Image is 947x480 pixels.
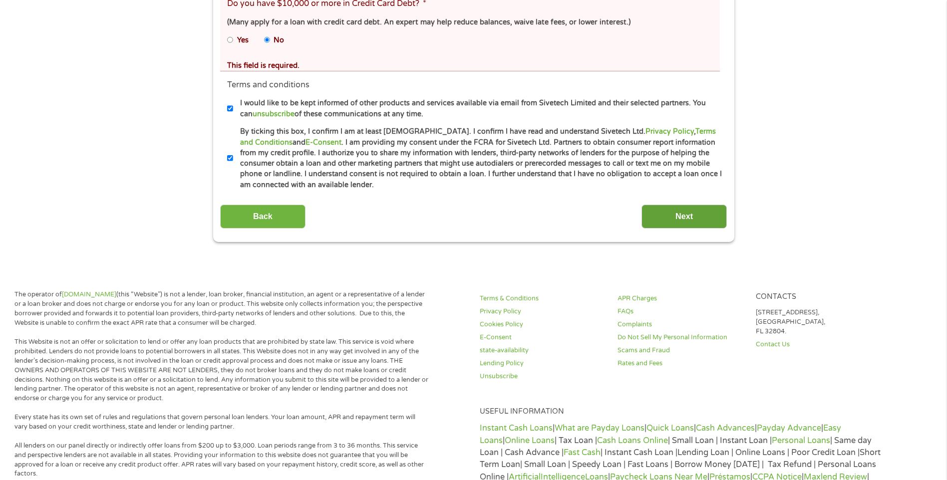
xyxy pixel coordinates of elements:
[618,320,743,329] a: Complaints
[233,98,723,119] label: I would like to be kept informed of other products and services available via email from Sivetech...
[480,372,606,381] a: Unsubscribe
[233,126,723,190] label: By ticking this box, I confirm I am at least [DEMOGRAPHIC_DATA]. I confirm I have read and unders...
[618,359,743,368] a: Rates and Fees
[480,307,606,316] a: Privacy Policy
[564,448,601,458] a: Fast Cash
[480,423,553,433] a: Instant Cash Loans
[220,205,306,229] input: Back
[227,80,310,90] label: Terms and conditions
[240,127,716,146] a: Terms and Conditions
[14,290,429,328] p: The operator of (this “Website”) is not a lender, loan broker, financial institution, an agent or...
[756,292,882,302] h4: Contacts
[618,294,743,303] a: APR Charges
[618,307,743,316] a: FAQs
[253,110,295,118] a: unsubscribe
[480,423,841,445] a: Easy Loans
[618,346,743,355] a: Scams and Fraud
[505,436,555,446] a: Online Loans
[306,138,341,147] a: E-Consent
[597,436,668,446] a: Cash Loans Online
[757,423,821,433] a: Payday Advance
[480,320,606,329] a: Cookies Policy
[14,441,429,479] p: All lenders on our panel directly or indirectly offer loans from $200 up to $3,000. Loan periods ...
[645,127,694,136] a: Privacy Policy
[641,205,727,229] input: Next
[227,60,712,71] div: This field is required.
[274,35,284,46] label: No
[480,359,606,368] a: Lending Policy
[480,407,882,417] h4: Useful Information
[480,333,606,342] a: E-Consent
[772,436,830,446] a: Personal Loans
[237,35,249,46] label: Yes
[756,308,882,336] p: [STREET_ADDRESS], [GEOGRAPHIC_DATA], FL 32804.
[14,337,429,403] p: This Website is not an offer or solicitation to lend or offer any loan products that are prohibit...
[480,294,606,303] a: Terms & Conditions
[62,290,116,298] a: [DOMAIN_NAME]
[14,413,429,432] p: Every state has its own set of rules and regulations that govern personal loan lenders. Your loan...
[646,423,694,433] a: Quick Loans
[227,17,712,28] div: (Many apply for a loan with credit card debt. An expert may help reduce balances, waive late fees...
[555,423,644,433] a: What are Payday Loans
[618,333,743,342] a: Do Not Sell My Personal Information
[480,346,606,355] a: state-availability
[756,340,882,349] a: Contact Us
[696,423,755,433] a: Cash Advances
